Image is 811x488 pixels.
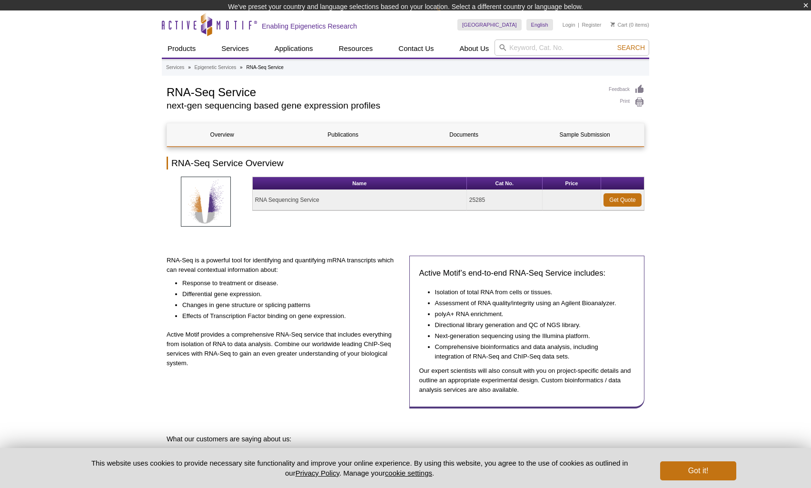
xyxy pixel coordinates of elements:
[182,299,393,310] li: Changes in gene structure or splicing patterns
[582,21,601,28] a: Register
[435,341,625,361] li: Comprehensive bioinformatics and data analysis, including integration of RNA-Seq and ChIP-Seq dat...
[611,21,627,28] a: Cart
[181,177,231,227] img: RNA-Seq Services
[614,43,648,52] button: Search
[188,65,191,70] li: »
[288,123,398,146] a: Publications
[495,40,649,56] input: Keyword, Cat. No.
[166,63,184,72] a: Services
[167,256,402,275] p: RNA-Seq is a powerful tool for identifying and quantifying mRNA transcripts which can reveal cont...
[611,22,615,27] img: Your Cart
[194,63,236,72] a: Epigenetic Services
[393,40,439,58] a: Contact Us
[240,65,243,70] li: »
[262,22,357,30] h2: Enabling Epigenetics Research
[162,40,201,58] a: Products
[167,330,402,368] p: Active Motif provides a comprehensive RNA-Seq service that includes everything from isolation of ...
[435,286,625,297] li: Isolation of total RNA from cells or tissues.
[437,7,462,30] img: Change Here
[609,84,644,95] a: Feedback
[435,297,625,308] li: Assessment of RNA quality/integrity using an Agilent Bioanalyzer.
[182,288,393,299] li: Differential gene expression.
[75,458,644,478] p: This website uses cookies to provide necessary site functionality and improve your online experie...
[269,40,319,58] a: Applications
[296,469,339,477] a: Privacy Policy
[419,366,635,395] p: Our expert scientists will also consult with you on project-specific details and outline an appro...
[167,123,277,146] a: Overview
[530,123,640,146] a: Sample Submission
[435,308,625,319] li: polyA+ RNA enrichment.
[182,310,393,321] li: Effects of Transcription Factor binding on gene expression.
[385,469,432,477] button: cookie settings
[563,21,575,28] a: Login
[419,268,635,279] h3: Active Motif’s end-to-end RNA-Seq Service includes:
[182,277,393,288] li: Response to treatment or disease.
[526,19,553,30] a: English
[435,330,625,341] li: Next-generation sequencing using the Illumina platform.
[167,84,599,99] h1: RNA-Seq Service
[617,44,645,51] span: Search
[409,123,519,146] a: Documents
[543,177,601,190] th: Price
[253,177,467,190] th: Name
[578,19,579,30] li: |
[467,177,543,190] th: Cat No.
[603,193,642,207] a: Get Quote
[609,97,644,108] a: Print
[167,435,644,443] h4: What our customers are saying about us:
[167,101,599,110] h2: next-gen sequencing based gene expression profiles
[454,40,495,58] a: About Us
[216,40,255,58] a: Services
[435,319,625,330] li: Directional library generation and QC of NGS library.
[660,461,736,480] button: Got it!
[457,19,522,30] a: [GEOGRAPHIC_DATA]
[167,157,644,169] h2: RNA-Seq Service Overview
[333,40,379,58] a: Resources
[246,65,283,70] li: RNA-Seq Service
[611,19,649,30] li: (0 items)
[467,190,543,210] td: 25285
[253,190,467,210] td: RNA Sequencing Service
